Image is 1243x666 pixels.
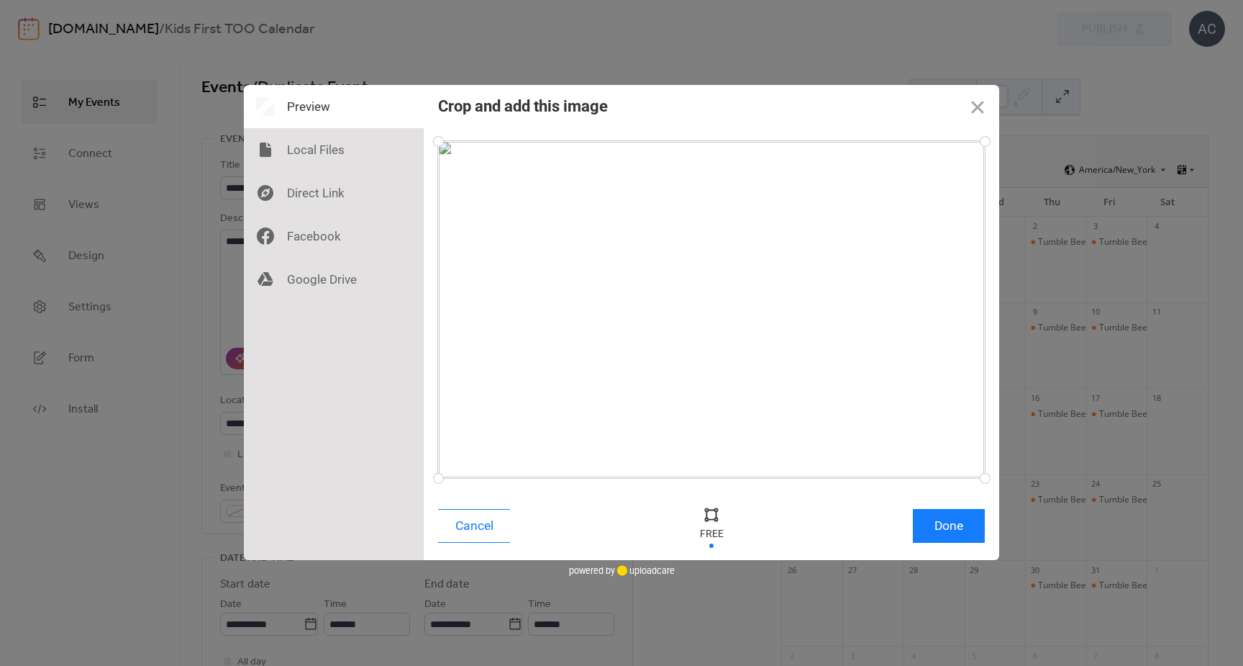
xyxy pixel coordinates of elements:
button: Cancel [438,509,510,543]
div: Preview [244,85,424,128]
div: powered by [569,560,675,582]
div: Local Files [244,128,424,171]
a: uploadcare [615,565,675,576]
button: Close [956,85,999,128]
div: Google Drive [244,258,424,301]
div: Direct Link [244,171,424,215]
div: Crop and add this image [438,97,608,115]
button: Done [913,509,985,543]
div: Facebook [244,215,424,258]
